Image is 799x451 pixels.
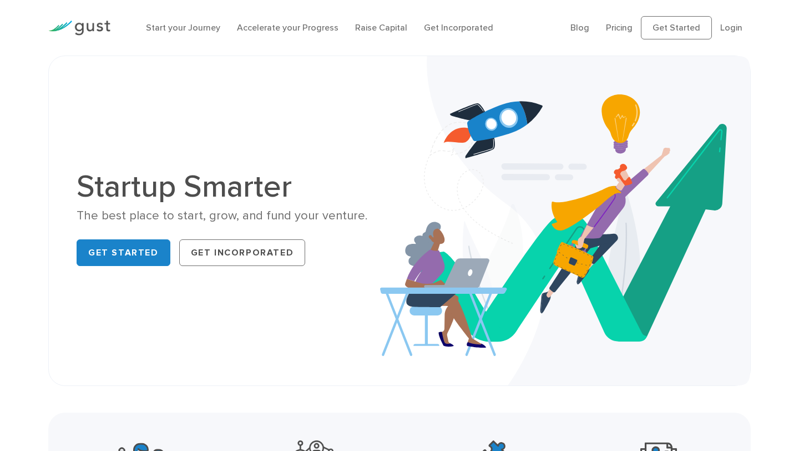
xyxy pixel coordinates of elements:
[380,56,750,385] img: Startup Smarter Hero
[237,22,338,33] a: Accelerate your Progress
[720,22,742,33] a: Login
[606,22,633,33] a: Pricing
[641,16,712,39] a: Get Started
[570,22,589,33] a: Blog
[77,208,391,224] div: The best place to start, grow, and fund your venture.
[77,239,170,266] a: Get Started
[355,22,407,33] a: Raise Capital
[48,21,110,36] img: Gust Logo
[424,22,493,33] a: Get Incorporated
[77,171,391,202] h1: Startup Smarter
[146,22,220,33] a: Start your Journey
[179,239,306,266] a: Get Incorporated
